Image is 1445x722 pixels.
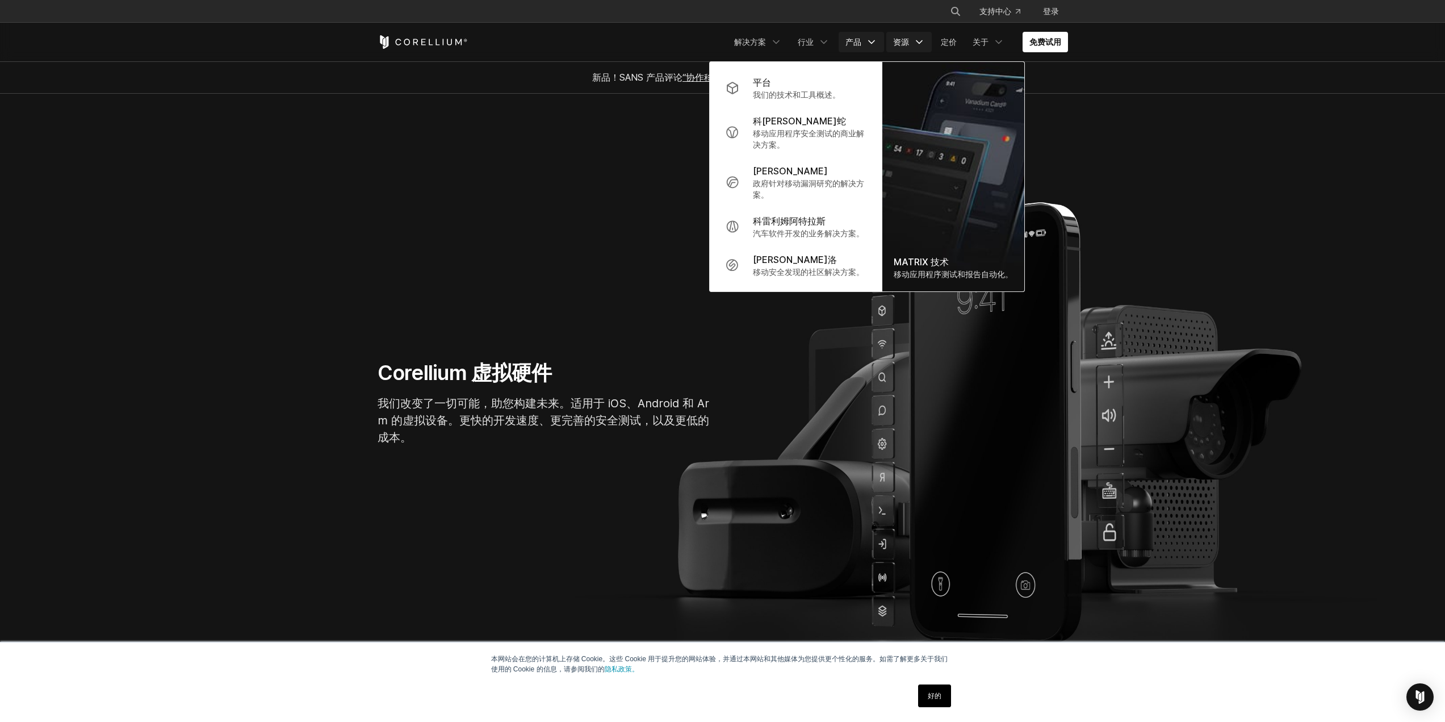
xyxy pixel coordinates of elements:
[605,665,639,673] a: 隐私政策。
[727,32,1068,52] div: 导航菜单
[753,165,828,177] font: [PERSON_NAME]
[378,360,552,385] font: Corellium 虚拟硬件
[918,685,951,707] a: 好的
[717,157,875,207] a: [PERSON_NAME] 政府针对移动漏洞研究的解决方案。
[894,269,1013,279] font: 移动应用程序测试和报告自动化。
[734,37,766,47] font: 解决方案
[682,72,807,83] a: “协作移动应用安全开发与分析”
[717,246,875,285] a: [PERSON_NAME]洛 移动安全发现的社区解决方案。
[753,77,771,88] font: 平台
[753,254,837,265] font: [PERSON_NAME]洛
[753,215,826,227] font: 科雷利姆阿特拉斯
[378,397,709,444] font: 我们改变了一切可能，助您构建未来。适用于 iOS、Android 和 Arm 的虚拟设备。更快的开发速度、更完善的安全测试，以及更低的成本。
[753,178,864,199] font: 政府针对移动漏洞研究的解决方案。
[717,107,875,157] a: 科[PERSON_NAME]蛇 移动应用程序安全测试的商业解决方案。
[893,37,909,47] font: 资源
[1043,6,1059,16] font: 登录
[979,6,1011,16] font: 支持中心
[882,62,1024,291] a: MATRIX 技术 移动应用程序测试和报告自动化。
[973,37,989,47] font: 关于
[928,692,941,700] font: 好的
[1029,37,1061,47] font: 免费试用
[1406,683,1434,711] div: Open Intercom Messenger
[491,655,948,673] font: 本网站会在您的计算机上存储 Cookie。这些 Cookie 用于提升您的网站体验，并通过本网站和其他媒体为您提供更个性化的服务。如需了解更多关于我们使用的 Cookie 的信息，请参阅我们的
[378,35,468,49] a: 科雷利姆之家
[753,90,840,99] font: 我们的技术和工具概述。
[753,228,864,238] font: 汽车软件开发的业务解决方案。
[717,207,875,246] a: 科雷利姆阿特拉斯 汽车软件开发的业务解决方案。
[717,69,875,107] a: 平台 我们的技术和工具概述。
[845,37,861,47] font: 产品
[753,267,864,277] font: 移动安全发现的社区解决方案。
[941,37,957,47] font: 定价
[753,115,846,127] font: 科[PERSON_NAME]蛇
[592,72,682,83] font: 新品！SANS 产品评论
[798,37,814,47] font: 行业
[894,256,949,268] font: MATRIX 技术
[945,1,966,22] button: 搜索
[882,62,1024,291] img: Matrix_WebNav_1x
[753,128,864,149] font: 移动应用程序安全测试的商业解决方案。
[936,1,1068,22] div: 导航菜单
